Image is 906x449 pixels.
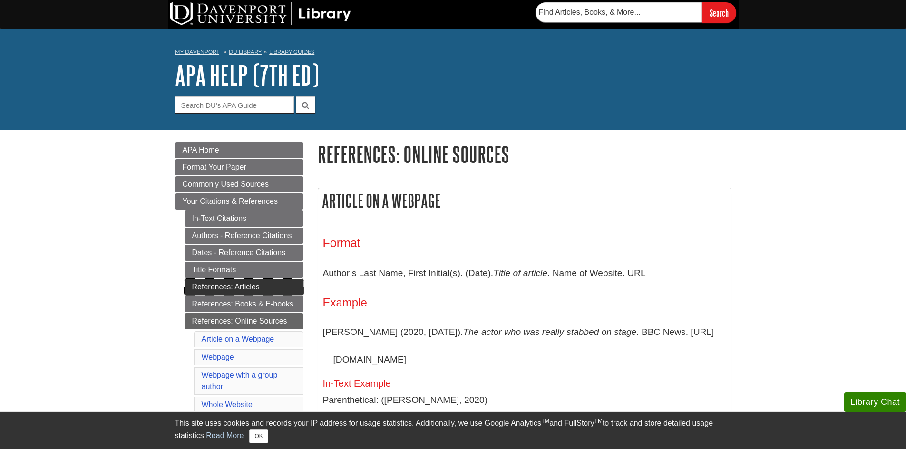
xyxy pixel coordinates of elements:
a: Title Formats [185,262,303,278]
span: Format Your Paper [183,163,246,171]
input: Search DU's APA Guide [175,96,294,113]
a: Webpage with a group author [202,371,278,391]
span: APA Home [183,146,219,154]
form: Searches DU Library's articles, books, and more [536,2,736,23]
a: APA Home [175,142,303,158]
a: Format Your Paper [175,159,303,175]
p: Author’s Last Name, First Initial(s). (Date). . Name of Website. URL [323,259,726,287]
h4: Example [323,296,726,309]
a: Commonly Used Sources [175,176,303,192]
a: References: Articles [185,279,303,295]
a: Authors - Reference Citations [185,228,303,244]
a: DU Library [229,48,262,55]
a: Webpage [202,353,234,361]
span: Your Citations & References [183,197,278,205]
button: Library Chat [844,392,906,412]
button: Close [249,429,268,443]
a: Read More [206,431,244,439]
a: My Davenport [175,48,219,56]
a: Whole Website [202,401,253,409]
a: APA Help (7th Ed) [175,60,319,90]
nav: breadcrumb [175,46,731,61]
img: DU Library [170,2,351,25]
a: References: Online Sources [185,313,303,329]
h3: Format [323,236,726,250]
h2: Article on a Webpage [318,188,731,213]
input: Find Articles, Books, & More... [536,2,702,22]
a: Your Citations & References [175,193,303,210]
p: [PERSON_NAME] (2020, [DATE]). . BBC News. [URL][DOMAIN_NAME] [323,318,726,373]
div: This site uses cookies and records your IP address for usage statistics. Additionally, we use Goo... [175,418,731,443]
i: Title of article [493,268,547,278]
span: Commonly Used Sources [183,180,269,188]
h5: In-Text Example [323,378,726,389]
sup: TM [594,418,603,424]
a: References: Books & E-books [185,296,303,312]
h1: References: Online Sources [318,142,731,166]
p: Parenthetical: ([PERSON_NAME], 2020) [323,393,726,407]
a: Library Guides [269,48,314,55]
sup: TM [541,418,549,424]
i: The actor who was really stabbed on stage [463,327,637,337]
a: In-Text Citations [185,210,303,227]
a: Dates - Reference Citations [185,245,303,261]
input: Search [702,2,736,23]
a: Article on a Webpage [202,335,274,343]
